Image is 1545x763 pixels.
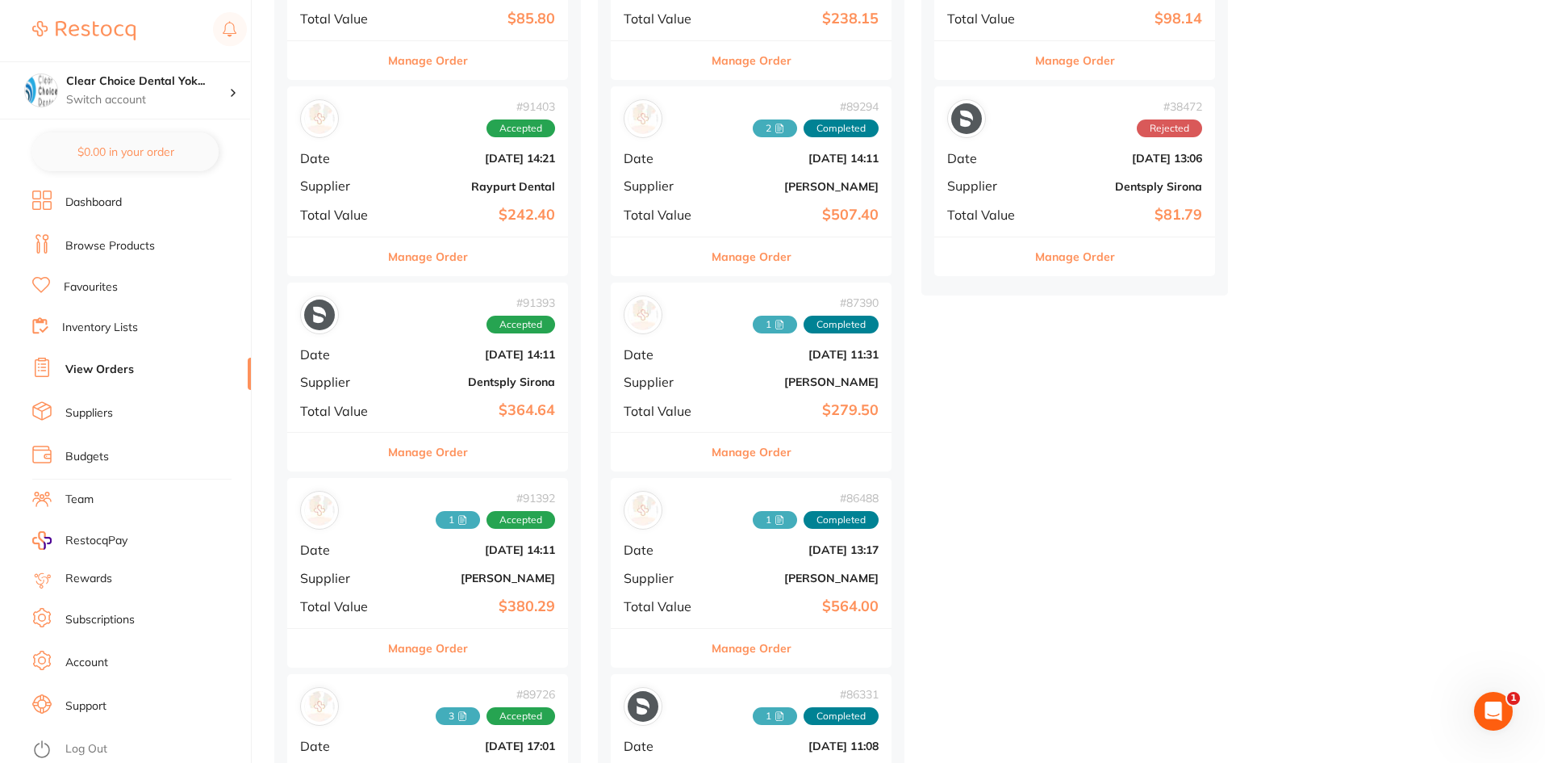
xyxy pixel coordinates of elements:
[66,92,229,108] p: Switch account
[1474,692,1513,731] iframe: Intercom live chat
[1041,180,1202,193] b: Dentsply Sirona
[624,739,704,753] span: Date
[628,300,658,330] img: Henry Schein Halas
[717,740,879,753] b: [DATE] 11:08
[947,178,1028,193] span: Supplier
[65,571,112,587] a: Rewards
[1041,152,1202,165] b: [DATE] 13:06
[394,180,555,193] b: Raypurt Dental
[624,208,704,222] span: Total Value
[717,375,879,388] b: [PERSON_NAME]
[486,296,555,309] span: # 91393
[1041,207,1202,224] b: $81.79
[804,119,879,137] span: Completed
[300,571,381,585] span: Supplier
[32,21,136,40] img: Restocq Logo
[624,347,704,362] span: Date
[804,511,879,529] span: Completed
[394,402,555,419] b: $364.64
[624,571,704,585] span: Supplier
[717,180,879,193] b: [PERSON_NAME]
[717,598,879,615] b: $564.00
[624,599,704,614] span: Total Value
[712,629,791,668] button: Manage Order
[64,279,118,296] a: Favourites
[388,237,468,276] button: Manage Order
[65,195,122,211] a: Dashboard
[32,737,246,763] button: Log Out
[304,691,335,722] img: Henry Schein Halas
[300,404,381,418] span: Total Value
[624,375,704,389] span: Supplier
[947,151,1028,166] span: Date
[32,132,219,171] button: $0.00 in your order
[804,316,879,333] span: Completed
[1035,237,1115,276] button: Manage Order
[32,531,52,550] img: RestocqPay
[753,296,879,309] span: # 87390
[32,531,127,550] a: RestocqPay
[753,688,879,701] span: # 86331
[486,100,555,113] span: # 91403
[624,178,704,193] span: Supplier
[300,178,381,193] span: Supplier
[304,495,335,526] img: Henry Schein Halas
[717,152,879,165] b: [DATE] 14:11
[628,103,658,134] img: Adam Dental
[624,543,704,557] span: Date
[1137,119,1202,137] span: Rejected
[65,449,109,465] a: Budgets
[25,74,57,107] img: Clear Choice Dental Yokine
[394,348,555,361] b: [DATE] 14:11
[394,598,555,615] b: $380.29
[300,739,381,753] span: Date
[300,347,381,362] span: Date
[65,655,108,671] a: Account
[300,375,381,389] span: Supplier
[65,612,135,628] a: Subscriptions
[712,237,791,276] button: Manage Order
[947,11,1028,26] span: Total Value
[388,433,468,472] button: Manage Order
[753,119,797,137] span: Received
[394,543,555,556] b: [DATE] 14:11
[753,707,797,725] span: Received
[388,41,468,80] button: Manage Order
[947,208,1028,222] span: Total Value
[753,316,797,333] span: Received
[300,11,381,26] span: Total Value
[717,10,879,27] b: $238.15
[304,300,335,330] img: Dentsply Sirona
[394,207,555,224] b: $242.40
[287,86,568,276] div: Raypurt Dental#91403AcceptedDate[DATE] 14:21SupplierRaypurt DentalTotal Value$242.40Manage Order
[712,433,791,472] button: Manage Order
[804,707,879,725] span: Completed
[388,629,468,668] button: Manage Order
[65,741,107,757] a: Log Out
[753,100,879,113] span: # 89294
[304,103,335,134] img: Raypurt Dental
[394,740,555,753] b: [DATE] 17:01
[65,405,113,421] a: Suppliers
[717,543,879,556] b: [DATE] 13:17
[287,283,568,472] div: Dentsply Sirona#91393AcceptedDate[DATE] 14:11SupplierDentsply SironaTotal Value$364.64Manage Order
[65,533,127,549] span: RestocqPay
[753,492,879,505] span: # 86488
[1137,100,1202,113] span: # 38472
[486,119,555,137] span: Accepted
[1035,41,1115,80] button: Manage Order
[65,698,106,715] a: Support
[65,238,155,254] a: Browse Products
[62,320,138,336] a: Inventory Lists
[300,151,381,166] span: Date
[624,404,704,418] span: Total Value
[712,41,791,80] button: Manage Order
[300,543,381,557] span: Date
[624,151,704,166] span: Date
[486,707,555,725] span: Accepted
[65,492,94,508] a: Team
[624,11,704,26] span: Total Value
[717,572,879,585] b: [PERSON_NAME]
[717,402,879,419] b: $279.50
[436,492,555,505] span: # 91392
